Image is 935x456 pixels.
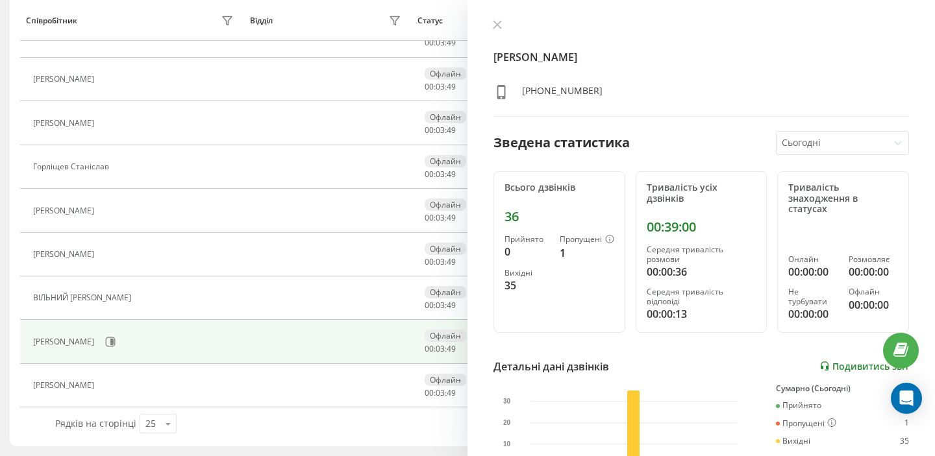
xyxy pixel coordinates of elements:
span: 00 [425,343,434,354]
div: Онлайн [788,255,838,264]
div: Тривалість знаходження в статусах [788,182,898,215]
span: 49 [447,125,456,136]
div: Open Intercom Messenger [891,383,922,414]
div: Прийнято [776,401,821,410]
div: Вихідні [776,437,810,446]
div: : : [425,213,456,222]
div: 00:39:00 [647,219,756,235]
text: 30 [503,398,511,405]
span: 49 [447,169,456,180]
div: Офлайн [425,198,466,211]
div: [PHONE_NUMBER] [522,84,603,103]
div: Офлайн [425,111,466,123]
div: 1 [904,418,909,429]
span: 03 [436,387,445,398]
div: Горліщев Станіслав [33,162,112,171]
div: : : [425,126,456,135]
div: 25 [145,417,156,430]
div: 00:00:00 [788,306,838,322]
div: 35 [900,437,909,446]
span: 49 [447,37,456,48]
div: Прийнято [505,235,549,244]
span: 00 [425,125,434,136]
div: Відділ [250,16,273,25]
text: 10 [503,440,511,448]
span: Рядків на сторінці [55,417,136,429]
div: : : [425,344,456,354]
div: Співробітник [26,16,77,25]
div: Всього дзвінків [505,182,614,193]
div: Детальні дані дзвінків [493,359,609,374]
span: 03 [436,125,445,136]
div: [PERSON_NAME] [33,206,97,215]
div: [PERSON_NAME] [33,381,97,390]
span: 00 [425,169,434,180]
div: Офлайн [425,243,466,255]
div: 36 [505,209,614,224]
div: 00:00:13 [647,306,756,322]
span: 49 [447,343,456,354]
div: : : [425,389,456,398]
div: Пропущені [776,418,836,429]
span: 03 [436,343,445,354]
a: Подивитись звіт [819,361,909,372]
span: 03 [436,37,445,48]
div: Вихідні [505,269,549,278]
div: Офлайн [425,286,466,298]
div: Офлайн [849,287,898,296]
div: 00:00:00 [849,264,898,280]
div: [PERSON_NAME] [33,75,97,84]
span: 00 [425,300,434,311]
div: Статус [418,16,443,25]
span: 03 [436,300,445,311]
div: Сумарно (Сьогодні) [776,384,909,393]
h4: [PERSON_NAME] [493,49,909,65]
span: 00 [425,37,434,48]
span: 00 [425,387,434,398]
div: 35 [505,278,549,293]
div: : : [425,258,456,267]
div: 1 [560,245,614,261]
div: Пропущені [560,235,614,245]
span: 49 [447,81,456,92]
div: Офлайн [425,67,466,80]
span: 03 [436,169,445,180]
text: 20 [503,419,511,426]
div: Розмовляє [849,255,898,264]
div: 0 [505,244,549,259]
div: 00:00:00 [788,264,838,280]
div: Середня тривалість розмови [647,245,756,264]
div: Офлайн [425,374,466,386]
div: ВІЛЬНИЙ [PERSON_NAME] [33,293,134,302]
div: : : [425,38,456,47]
span: 03 [436,256,445,267]
div: Середня тривалість відповіді [647,287,756,306]
div: Зведена статистика [493,133,630,152]
div: Не турбувати [788,287,838,306]
div: Офлайн [425,155,466,167]
div: [PERSON_NAME] [33,119,97,128]
div: 00:00:36 [647,264,756,280]
div: Тривалість усіх дзвінків [647,182,756,204]
span: 03 [436,212,445,223]
div: Офлайн [425,330,466,342]
div: 00:00:00 [849,297,898,313]
div: : : [425,82,456,91]
div: [PERSON_NAME] [33,337,97,346]
span: 00 [425,81,434,92]
div: : : [425,301,456,310]
span: 49 [447,300,456,311]
span: 03 [436,81,445,92]
div: [PERSON_NAME] [33,250,97,259]
span: 49 [447,387,456,398]
span: 00 [425,212,434,223]
span: 49 [447,212,456,223]
span: 00 [425,256,434,267]
div: : : [425,170,456,179]
span: 49 [447,256,456,267]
